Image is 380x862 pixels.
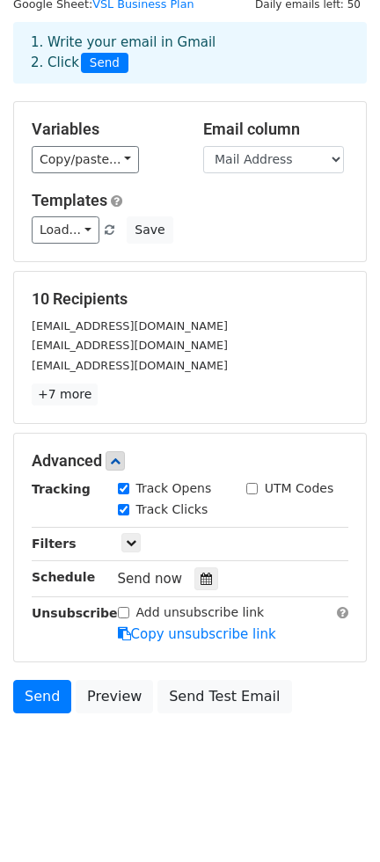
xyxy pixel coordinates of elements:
label: Track Clicks [136,500,208,519]
strong: Schedule [32,570,95,584]
a: Send Test Email [157,680,291,713]
a: +7 more [32,384,98,405]
label: Add unsubscribe link [136,603,265,622]
div: 1. Write your email in Gmail 2. Click [18,33,362,73]
label: Track Opens [136,479,212,498]
span: Send [81,53,128,74]
strong: Tracking [32,482,91,496]
h5: 10 Recipients [32,289,348,309]
a: Send [13,680,71,713]
label: UTM Codes [265,479,333,498]
h5: Email column [203,120,348,139]
a: Copy/paste... [32,146,139,173]
span: Send now [118,571,183,587]
iframe: Chat Widget [292,778,380,862]
a: Copy unsubscribe link [118,626,276,642]
strong: Unsubscribe [32,606,118,620]
button: Save [127,216,172,244]
small: [EMAIL_ADDRESS][DOMAIN_NAME] [32,359,228,372]
a: Preview [76,680,153,713]
h5: Variables [32,120,177,139]
strong: Filters [32,537,77,551]
a: Templates [32,191,107,209]
small: [EMAIL_ADDRESS][DOMAIN_NAME] [32,339,228,352]
small: [EMAIL_ADDRESS][DOMAIN_NAME] [32,319,228,332]
h5: Advanced [32,451,348,471]
a: Load... [32,216,99,244]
